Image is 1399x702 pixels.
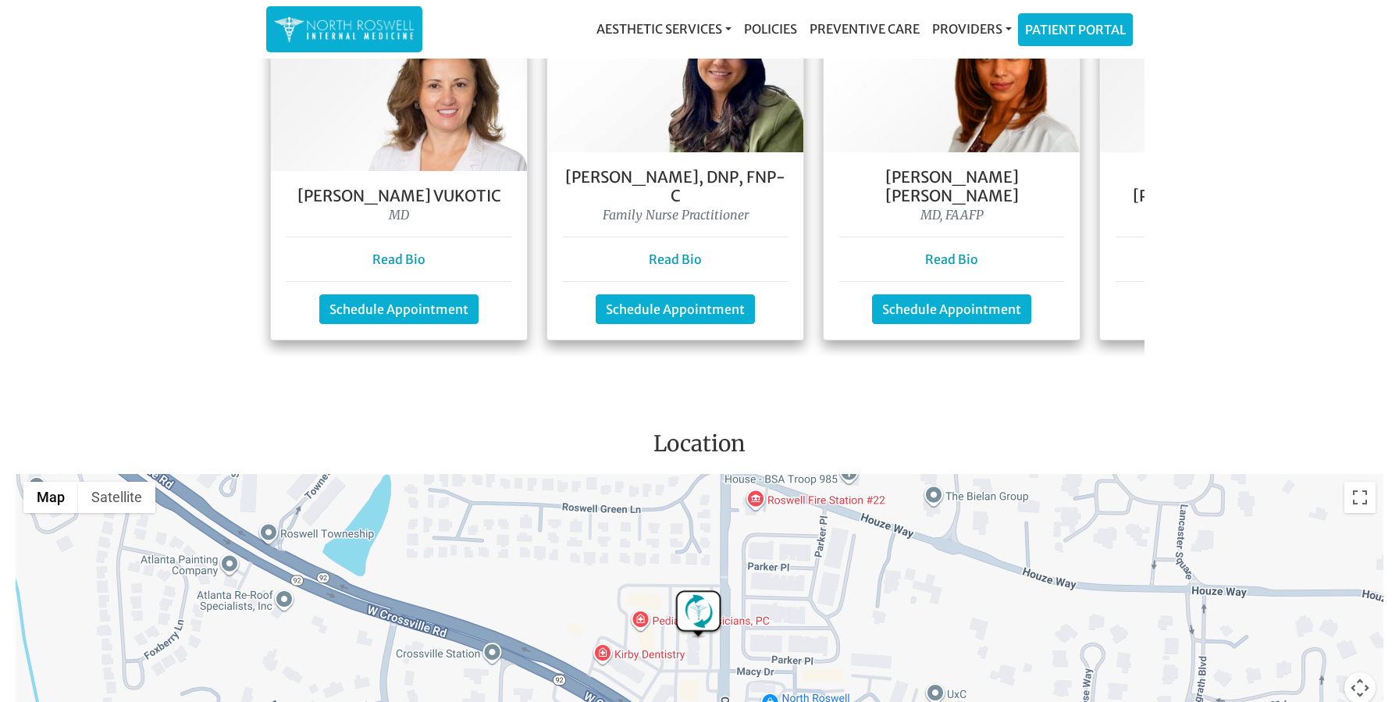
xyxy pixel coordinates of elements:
a: Read Bio [925,251,978,267]
button: Show street map [23,482,78,513]
img: North Roswell Internal Medicine [274,14,415,45]
a: Providers [926,13,1018,45]
h5: [PERSON_NAME] [PERSON_NAME] [839,168,1064,205]
i: MD, FAAFP [920,207,984,223]
button: Show satellite imagery [78,482,155,513]
div: North Roswell Internal Medicine [673,590,723,640]
h5: [PERSON_NAME], DNP, FNP- C [563,168,788,205]
a: Policies [738,13,803,45]
a: Schedule Appointment [319,294,479,324]
h3: Location [12,431,1387,464]
a: Patient Portal [1019,14,1132,45]
a: Aesthetic Services [590,13,738,45]
a: Read Bio [649,251,702,267]
a: Preventive Care [803,13,926,45]
img: Dr. Farah Mubarak Ali MD, FAAFP [824,1,1080,152]
img: Keela Weeks Leger, FNP-C [1100,1,1356,152]
img: Dr. Goga Vukotis [271,20,527,171]
i: Family Nurse Practitioner [603,207,749,223]
h5: [PERSON_NAME] [PERSON_NAME], FNP-C [1116,168,1340,205]
button: Toggle fullscreen view [1344,482,1376,513]
a: Schedule Appointment [596,294,755,324]
a: Schedule Appointment [872,294,1031,324]
i: MD [389,207,409,223]
a: Read Bio [372,251,425,267]
h5: [PERSON_NAME] Vukotic [287,187,511,205]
